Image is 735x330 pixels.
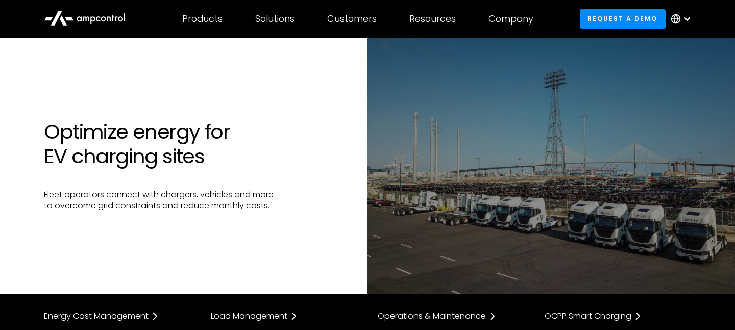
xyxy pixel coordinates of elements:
[182,13,223,25] div: Products
[367,38,735,294] img: Electric truck 24/7 monitoring support
[211,312,287,320] div: Load Management
[327,13,377,25] div: Customers
[255,13,295,25] div: Solutions
[44,120,357,169] h1: Optimize energy for EV charging sites
[545,312,631,320] div: OCPP Smart Charging
[44,310,190,322] a: Energy Cost Management
[545,310,691,322] a: OCPP Smart Charging
[378,310,524,322] a: Operations & Maintenance
[44,189,357,212] p: Fleet operators connect with chargers, vehicles and more to overcome grid constraints and reduce ...
[409,13,456,25] div: Resources
[488,13,533,25] div: Company
[580,9,666,28] a: Request a demo
[378,312,486,320] div: Operations & Maintenance
[211,310,357,322] a: Load Management
[44,312,149,320] div: Energy Cost Management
